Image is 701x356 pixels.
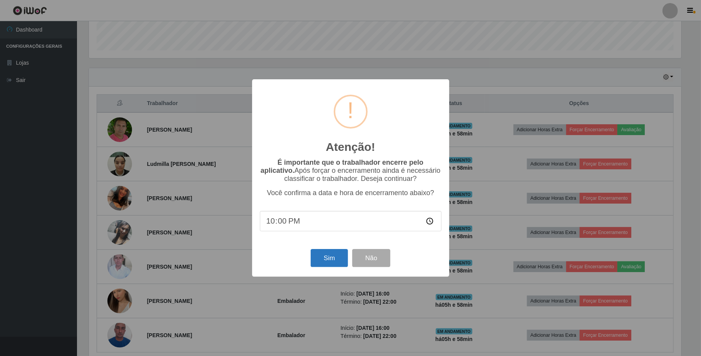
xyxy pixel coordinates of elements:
p: Após forçar o encerramento ainda é necessário classificar o trabalhador. Deseja continuar? [260,159,442,183]
b: É importante que o trabalhador encerre pelo aplicativo. [261,159,423,174]
p: Você confirma a data e hora de encerramento abaixo? [260,189,442,197]
button: Não [352,249,390,267]
button: Sim [311,249,348,267]
h2: Atenção! [326,140,375,154]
